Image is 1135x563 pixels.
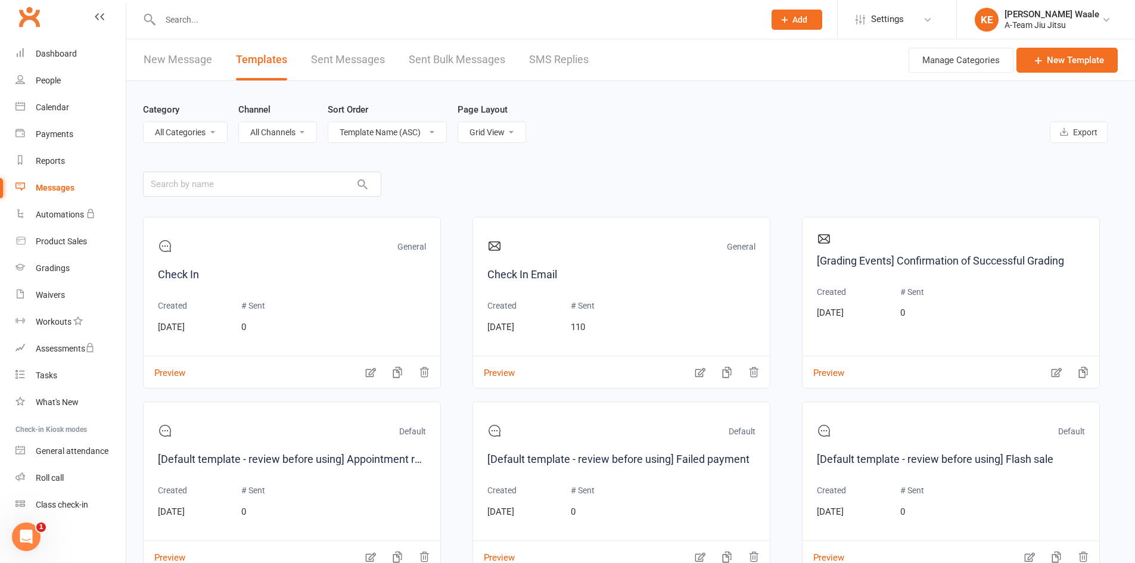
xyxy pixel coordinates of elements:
a: Waivers [15,282,126,309]
div: Automations [36,210,84,219]
button: Export [1050,122,1108,143]
div: Assessments [36,344,95,353]
div: Roll call [36,473,64,483]
a: Check In [158,266,426,284]
p: # Sent [571,484,595,497]
a: General attendance kiosk mode [15,438,126,465]
p: Created [158,484,187,497]
label: Sort Order [328,102,368,117]
span: 0 [241,506,246,517]
a: People [15,67,126,94]
div: A-Team Jiu Jitsu [1005,20,1099,30]
input: Search... [157,11,756,28]
div: Tasks [36,371,57,380]
a: Class kiosk mode [15,492,126,518]
p: # Sent [241,299,265,312]
div: General attendance [36,446,108,456]
span: [DATE] [487,322,514,332]
a: Templates [236,39,287,80]
div: Reports [36,156,65,166]
div: Dashboard [36,49,77,58]
p: Created [158,299,187,312]
a: Clubworx [14,2,44,32]
a: [Default template - review before using] Flash sale [817,451,1085,468]
div: Workouts [36,317,71,326]
button: Preview [803,359,844,371]
div: Payments [36,129,73,139]
a: Check In Email [487,266,755,284]
p: Created [487,484,517,497]
span: Add [792,15,807,24]
div: KE [975,8,999,32]
div: Messages [36,183,74,192]
div: Product Sales [36,237,87,246]
input: Search by name [143,172,381,197]
p: Created [817,484,846,497]
p: Default [1058,425,1085,441]
a: SMS Replies [529,39,589,80]
span: 0 [900,307,905,318]
a: Workouts [15,309,126,335]
div: Calendar [36,102,69,112]
span: Settings [871,6,904,33]
p: Created [817,285,846,298]
button: Preview [803,543,844,556]
div: People [36,76,61,85]
a: Payments [15,121,126,148]
span: 0 [241,322,246,332]
span: 0 [900,506,905,517]
p: Default [729,425,755,441]
p: # Sent [241,484,265,497]
a: New Template [1016,48,1118,73]
p: Default [399,425,426,441]
p: # Sent [900,484,924,497]
a: Dashboard [15,41,126,67]
span: [DATE] [817,307,844,318]
span: [DATE] [158,322,185,332]
iframe: Intercom live chat [12,522,41,551]
a: New Message [144,39,212,80]
a: Calendar [15,94,126,121]
div: Gradings [36,263,70,273]
label: Category [143,102,179,117]
span: [DATE] [158,506,185,517]
p: # Sent [900,285,924,298]
span: [DATE] [817,506,844,517]
label: Channel [238,102,270,117]
span: 110 [571,322,585,332]
div: What's New [36,397,79,407]
a: Reports [15,148,126,175]
span: 0 [571,506,576,517]
a: Sent Messages [311,39,385,80]
a: Roll call [15,465,126,492]
button: Manage Categories [909,48,1013,73]
label: Page Layout [458,102,508,117]
a: [Grading Events] Confirmation of Successful Grading [817,253,1085,270]
button: Preview [144,359,185,371]
a: [Default template - review before using] Appointment reminder [158,451,426,468]
a: Assessments [15,335,126,362]
span: [DATE] [487,506,514,517]
a: Automations [15,201,126,228]
p: # Sent [571,299,595,312]
span: 1 [36,522,46,532]
a: Tasks [15,362,126,389]
button: Preview [473,359,515,371]
button: Preview [144,543,185,556]
p: Created [487,299,517,312]
p: General [727,240,755,257]
a: [Default template - review before using] Failed payment [487,451,755,468]
div: Class check-in [36,500,88,509]
div: [PERSON_NAME] Waale [1005,9,1099,20]
div: Waivers [36,290,65,300]
button: Preview [473,543,515,556]
a: Messages [15,175,126,201]
a: What's New [15,389,126,416]
button: Add [772,10,822,30]
a: Sent Bulk Messages [409,39,505,80]
a: Gradings [15,255,126,282]
a: Product Sales [15,228,126,255]
p: General [397,240,426,257]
